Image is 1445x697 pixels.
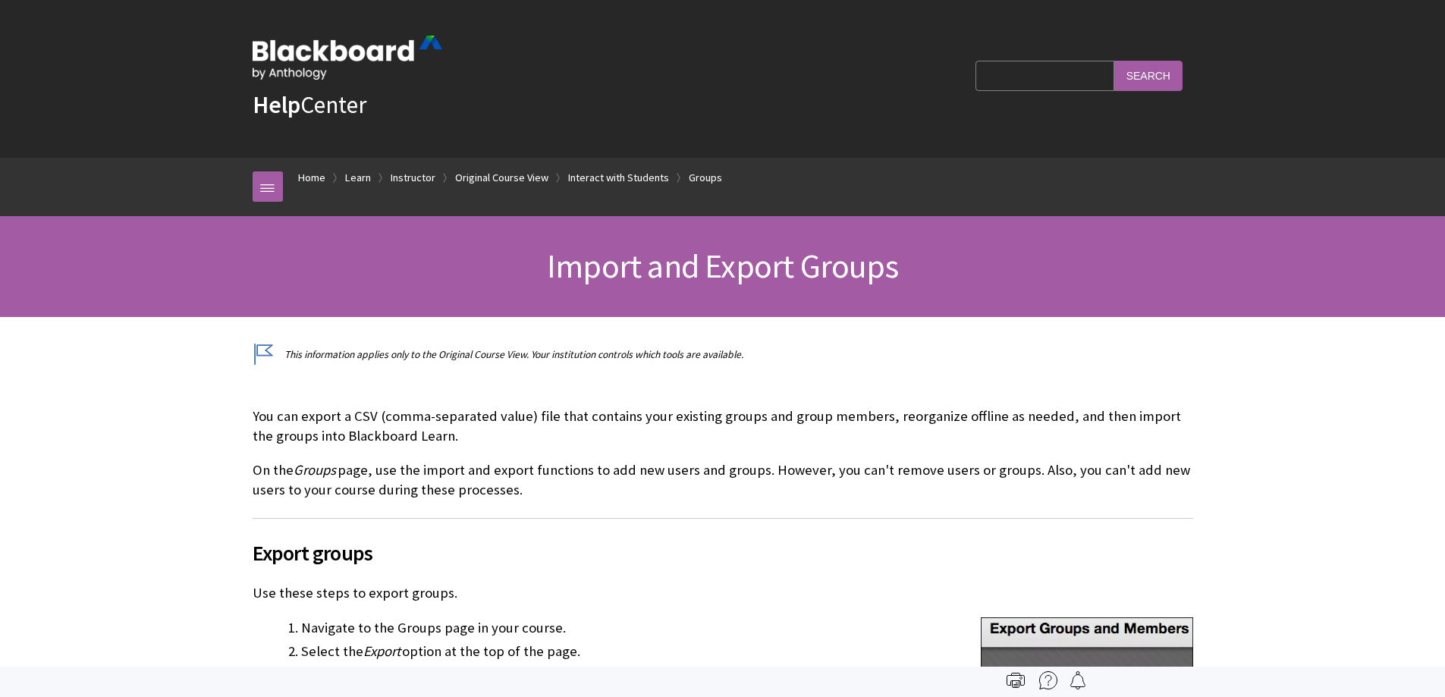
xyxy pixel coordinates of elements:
p: This information applies only to the Original Course View. Your institution controls which tools ... [253,347,1193,362]
a: Original Course View [455,168,548,187]
a: Home [298,168,325,187]
span: Import and Export Groups [547,245,898,287]
input: Search [1114,61,1183,90]
a: Instructor [391,168,435,187]
strong: Help [253,89,300,120]
span: Groups [294,461,336,479]
a: Learn [345,168,371,187]
p: On the page, use the import and export functions to add new users and groups. However, you can't ... [253,460,1193,500]
p: You can export a CSV (comma-separated value) file that contains your existing groups and group me... [253,407,1193,446]
p: Use these steps to export groups. [253,583,1193,603]
span: Export groups [253,537,1193,569]
li: Navigate to the Groups page in your course. [301,617,1193,639]
a: HelpCenter [253,89,366,120]
a: Groups [689,168,722,187]
span: Export [363,642,401,660]
img: Blackboard by Anthology [253,36,442,80]
li: Select the option at the top of the page. [301,641,1193,662]
img: More help [1039,671,1057,689]
img: Print [1007,671,1025,689]
img: Follow this page [1069,671,1087,689]
a: Interact with Students [568,168,669,187]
